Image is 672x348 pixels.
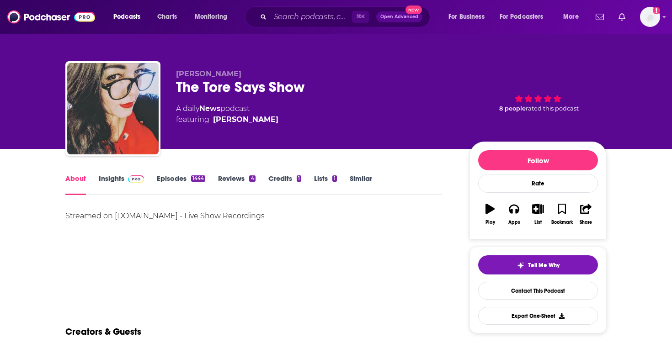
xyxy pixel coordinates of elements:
[494,10,557,24] button: open menu
[499,105,526,112] span: 8 people
[314,174,337,195] a: Lists1
[65,210,443,222] div: Streamed on [DOMAIN_NAME] - Live Show Recordings
[485,220,495,225] div: Play
[67,63,159,154] img: The Tore Says Show
[528,262,560,269] span: Tell Me Why
[107,10,152,24] button: open menu
[640,7,660,27] img: User Profile
[469,69,607,126] div: 8 peoplerated this podcast
[157,11,177,23] span: Charts
[352,11,369,23] span: ⌘ K
[500,11,544,23] span: For Podcasters
[478,150,598,170] button: Follow
[157,174,205,195] a: Episodes1444
[176,103,278,125] div: A daily podcast
[65,326,141,337] h2: Creators & Guests
[268,174,301,195] a: Credits1
[191,175,205,182] div: 1444
[270,10,352,24] input: Search podcasts, credits, & more...
[640,7,660,27] span: Logged in as thomaskoenig
[376,11,422,22] button: Open AdvancedNew
[478,198,502,231] button: Play
[580,220,592,225] div: Share
[442,10,496,24] button: open menu
[551,220,573,225] div: Bookmark
[526,198,550,231] button: List
[592,9,608,25] a: Show notifications dropdown
[508,220,520,225] div: Apps
[502,198,526,231] button: Apps
[563,11,579,23] span: More
[574,198,598,231] button: Share
[534,220,542,225] div: List
[380,15,418,19] span: Open Advanced
[113,11,140,23] span: Podcasts
[176,69,241,78] span: [PERSON_NAME]
[128,175,144,183] img: Podchaser Pro
[478,307,598,325] button: Export One-Sheet
[640,7,660,27] button: Show profile menu
[478,282,598,300] a: Contact This Podcast
[151,10,182,24] a: Charts
[7,8,95,26] img: Podchaser - Follow, Share and Rate Podcasts
[218,174,255,195] a: Reviews4
[213,114,278,125] a: [PERSON_NAME]
[653,7,660,14] svg: Add a profile image
[478,174,598,193] div: Rate
[254,6,439,27] div: Search podcasts, credits, & more...
[478,255,598,274] button: tell me why sparkleTell Me Why
[557,10,590,24] button: open menu
[550,198,574,231] button: Bookmark
[188,10,239,24] button: open menu
[526,105,579,112] span: rated this podcast
[448,11,485,23] span: For Business
[195,11,227,23] span: Monitoring
[332,175,337,182] div: 1
[297,175,301,182] div: 1
[199,104,220,113] a: News
[99,174,144,195] a: InsightsPodchaser Pro
[249,175,255,182] div: 4
[405,5,422,14] span: New
[517,262,524,269] img: tell me why sparkle
[65,174,86,195] a: About
[350,174,372,195] a: Similar
[176,114,278,125] span: featuring
[615,9,629,25] a: Show notifications dropdown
